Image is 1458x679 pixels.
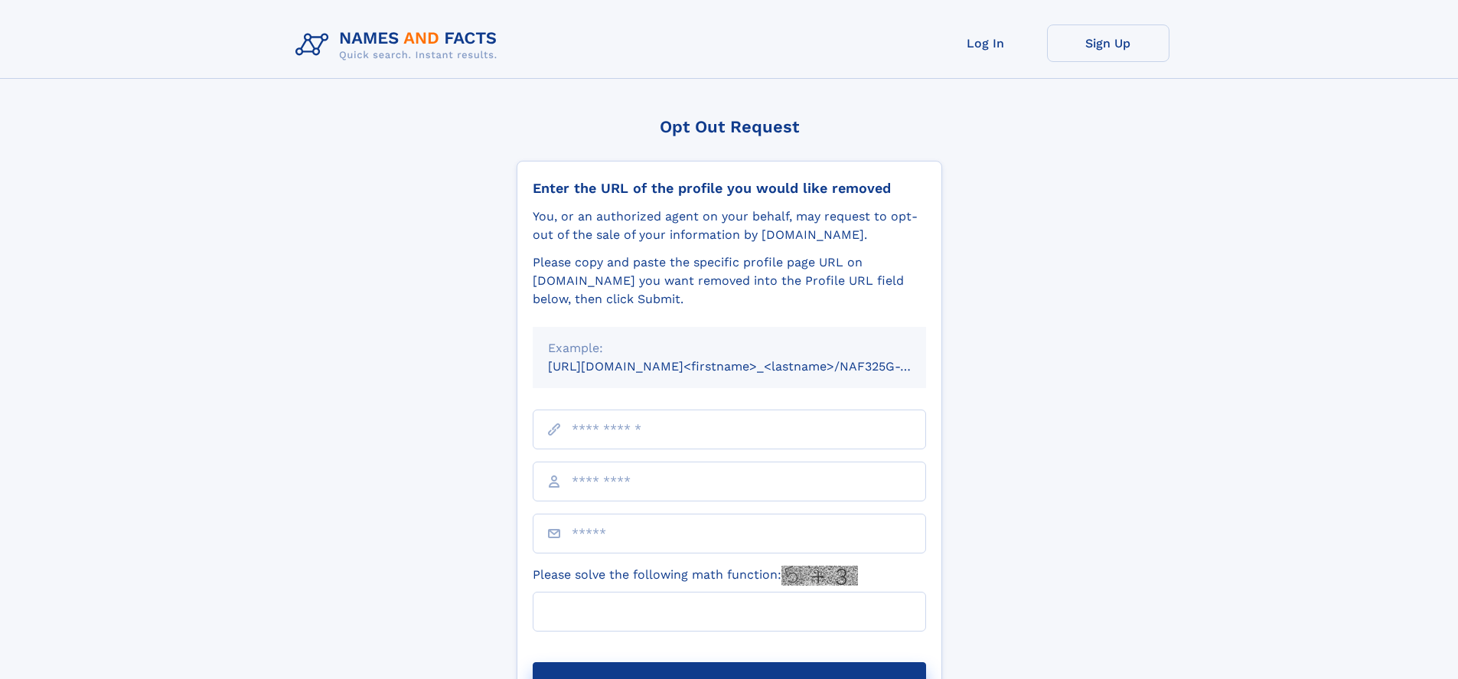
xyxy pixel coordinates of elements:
[517,117,942,136] div: Opt Out Request
[533,253,926,308] div: Please copy and paste the specific profile page URL on [DOMAIN_NAME] you want removed into the Pr...
[1047,24,1169,62] a: Sign Up
[533,207,926,244] div: You, or an authorized agent on your behalf, may request to opt-out of the sale of your informatio...
[548,359,955,374] small: [URL][DOMAIN_NAME]<firstname>_<lastname>/NAF325G-xxxxxxxx
[533,180,926,197] div: Enter the URL of the profile you would like removed
[533,566,858,586] label: Please solve the following math function:
[925,24,1047,62] a: Log In
[289,24,510,66] img: Logo Names and Facts
[548,339,911,357] div: Example:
